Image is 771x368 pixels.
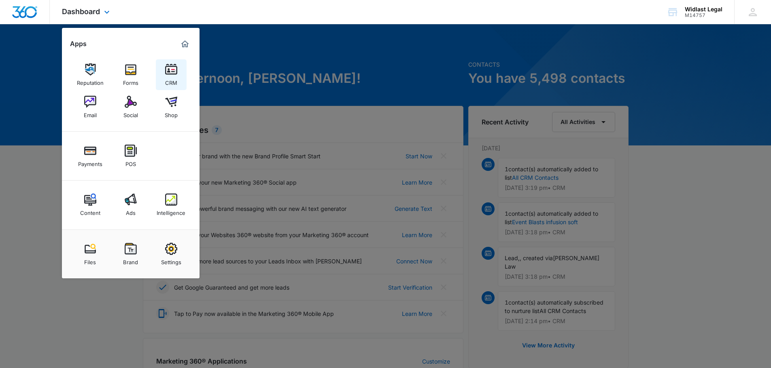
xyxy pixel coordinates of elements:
span: Dashboard [62,7,100,16]
a: Settings [156,239,187,269]
a: Social [115,92,146,122]
div: Payments [78,157,102,167]
div: Brand [123,255,138,265]
div: Social [123,108,138,118]
div: Content [80,206,100,216]
a: Reputation [75,59,106,90]
a: Marketing 360® Dashboard [178,38,191,50]
div: Email [84,108,97,118]
div: account id [685,13,722,18]
div: Files [84,255,96,265]
a: CRM [156,59,187,90]
a: Shop [156,92,187,122]
a: Brand [115,239,146,269]
div: account name [685,6,722,13]
div: POS [125,157,136,167]
a: Forms [115,59,146,90]
div: Reputation [77,76,104,86]
div: Intelligence [157,206,185,216]
a: Content [75,189,106,220]
div: Settings [161,255,181,265]
div: CRM [165,76,177,86]
div: Shop [165,108,178,118]
div: Forms [123,76,138,86]
div: Ads [126,206,136,216]
h2: Apps [70,40,87,48]
a: POS [115,141,146,171]
a: Payments [75,141,106,171]
a: Intelligence [156,189,187,220]
a: Ads [115,189,146,220]
a: Email [75,92,106,122]
a: Files [75,239,106,269]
